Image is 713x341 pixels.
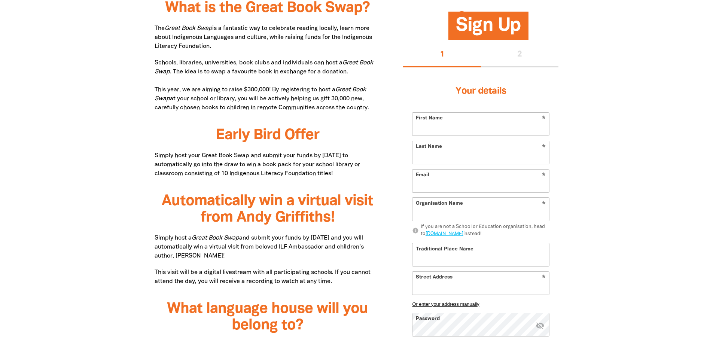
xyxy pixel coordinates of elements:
[536,321,545,331] button: visibility_off
[155,234,381,261] p: Simply host a and submit your funds by [DATE] and you will automatically win a virtual visit from...
[155,268,381,286] p: This visit will be a digital livestream with all participating schools. If you cannot attend the ...
[456,18,521,40] span: Sign Up
[162,194,373,225] span: Automatically win a virtual visit from Andy Griffiths!
[167,302,368,332] span: What language house will you belong to?
[165,26,212,31] em: Great Book Swap
[426,232,463,237] a: [DOMAIN_NAME]
[412,228,419,234] i: info
[155,151,381,178] p: Simply host your Great Book Swap and submit your funds by [DATE] to automatically go into the dra...
[536,321,545,330] i: Hide password
[192,235,239,241] em: Great Book Swap
[421,223,550,238] div: If you are not a School or Education organisation, head to instead!
[412,301,549,307] button: Or enter your address manually
[403,43,481,67] button: Stage 1
[155,58,381,112] p: Schools, libraries, universities, book clubs and individuals can host a . The idea is to swap a f...
[155,87,366,101] em: Great Book Swap
[155,24,381,51] p: The is a fantastic way to celebrate reading locally, learn more about Indigenous Languages and cu...
[155,60,373,74] em: Great Book Swap
[216,128,319,142] span: Early Bird Offer
[165,1,370,15] span: What is the Great Book Swap?
[412,76,549,106] h3: Your details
